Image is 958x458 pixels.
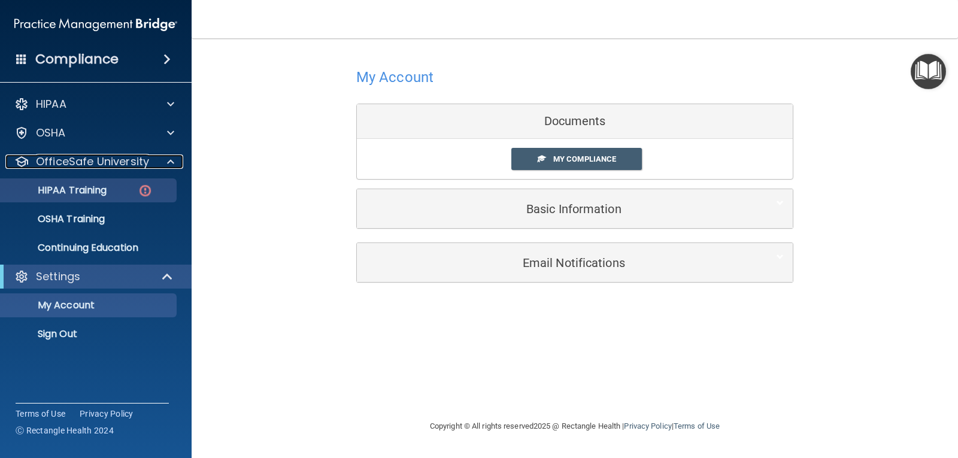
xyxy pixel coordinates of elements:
[624,421,671,430] a: Privacy Policy
[674,421,720,430] a: Terms of Use
[138,183,153,198] img: danger-circle.6113f641.png
[36,154,149,169] p: OfficeSafe University
[16,424,114,436] span: Ⓒ Rectangle Health 2024
[366,202,747,216] h5: Basic Information
[8,299,171,311] p: My Account
[14,97,174,111] a: HIPAA
[36,97,66,111] p: HIPAA
[366,195,784,222] a: Basic Information
[8,213,105,225] p: OSHA Training
[16,408,65,420] a: Terms of Use
[14,154,174,169] a: OfficeSafe University
[8,328,171,340] p: Sign Out
[357,104,793,139] div: Documents
[356,407,793,445] div: Copyright © All rights reserved 2025 @ Rectangle Health | |
[366,249,784,276] a: Email Notifications
[14,126,174,140] a: OSHA
[366,256,747,269] h5: Email Notifications
[911,54,946,89] button: Open Resource Center
[14,13,177,37] img: PMB logo
[36,126,66,140] p: OSHA
[553,154,616,163] span: My Compliance
[35,51,119,68] h4: Compliance
[356,69,433,85] h4: My Account
[80,408,134,420] a: Privacy Policy
[14,269,174,284] a: Settings
[8,242,171,254] p: Continuing Education
[36,269,80,284] p: Settings
[8,184,107,196] p: HIPAA Training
